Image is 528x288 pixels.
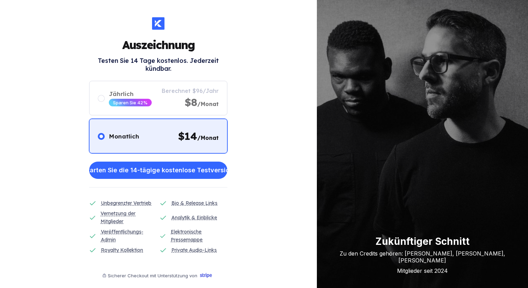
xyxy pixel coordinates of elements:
[109,90,152,97] div: Jährlich
[101,246,143,254] div: Royalty Kollektion
[185,129,219,143] font: 14
[197,134,219,141] span: /Monat
[108,273,197,278] div: Sicherer Checkout mit Unterstützung von
[171,228,227,243] div: Elektronische Pressemappe
[331,267,514,274] div: Mitglieder seit 2024
[122,38,195,52] h1: Auszeichnung
[185,96,219,109] div: $8
[331,250,514,264] div: Zu den Credits gehören: [PERSON_NAME], [PERSON_NAME], [PERSON_NAME]
[113,100,148,105] div: Sparen Sie 42%
[178,129,219,143] div: $
[101,199,151,207] div: Unbegrenzter Vertrieb
[162,87,219,94] div: Berechnet $96/Jahr
[101,210,157,225] div: Vernetzung der Mitglieder
[171,214,217,221] div: Analytik & Einblicke
[171,246,217,254] div: Private Audio-Links
[109,133,139,140] div: Monatlich
[197,100,219,107] span: /Monat
[331,236,514,247] div: Zukünftiger Schnitt
[84,163,233,177] div: Starten Sie die 14-tägige kostenlose Testversion
[89,162,227,179] button: Starten Sie die 14-tägige kostenlose Testversion
[101,228,157,243] div: Veröffentlichungs-Admin
[96,57,220,73] h2: Testen Sie 14 Tage kostenlos. Jederzeit kündbar.
[171,199,217,207] div: Bio & Release Links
